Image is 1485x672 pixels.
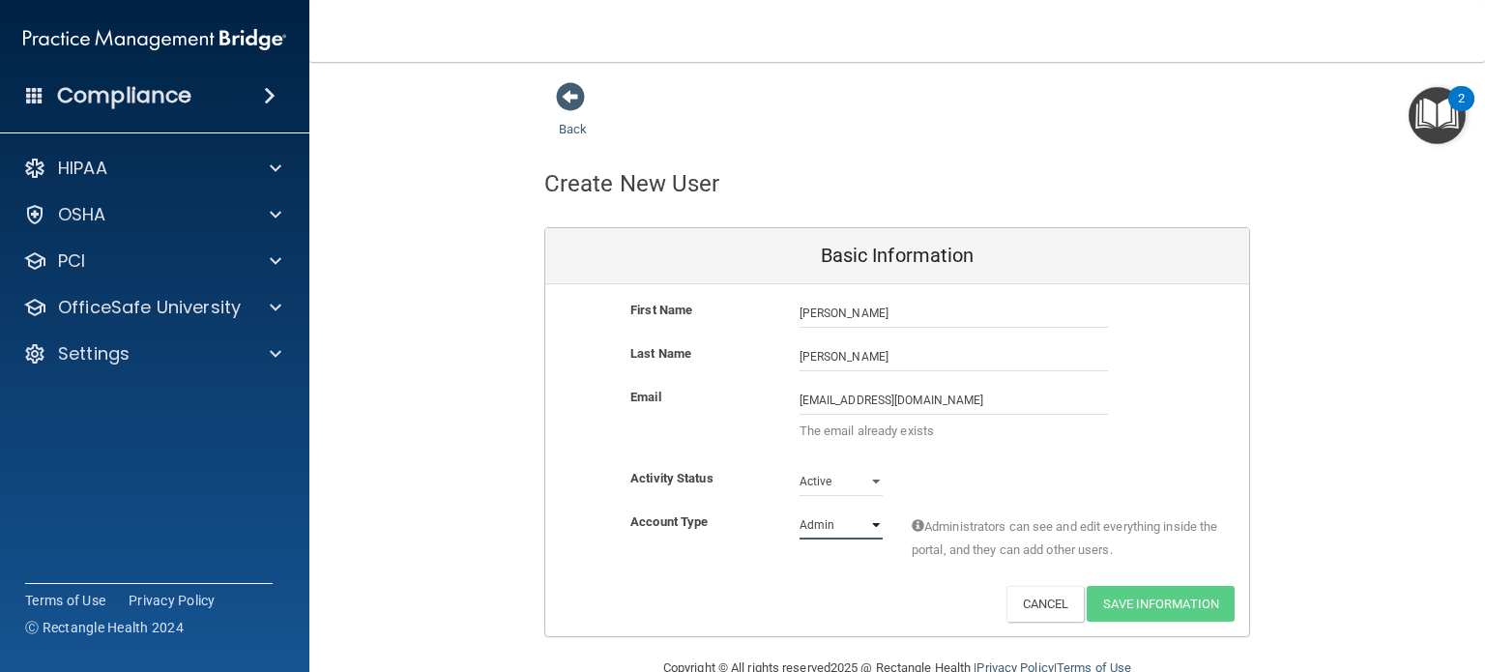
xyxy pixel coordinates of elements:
div: 2 [1458,99,1465,124]
button: Open Resource Center, 2 new notifications [1409,87,1466,144]
button: Save Information [1087,586,1235,622]
p: OfficeSafe University [58,296,241,319]
b: Email [630,390,661,404]
a: PCI [23,249,281,273]
b: Last Name [630,346,691,361]
span: Ⓒ Rectangle Health 2024 [25,618,184,637]
b: First Name [630,303,692,317]
span: Administrators can see and edit everything inside the portal, and they can add other users. [912,515,1220,562]
a: Settings [23,342,281,365]
h4: Compliance [57,82,191,109]
h4: Create New User [544,171,720,196]
p: The email already exists [800,420,1108,443]
button: Cancel [1006,586,1085,622]
div: Basic Information [545,228,1249,284]
p: Settings [58,342,130,365]
a: Terms of Use [25,591,105,610]
p: PCI [58,249,85,273]
a: OfficeSafe University [23,296,281,319]
p: HIPAA [58,157,107,180]
img: PMB logo [23,20,286,59]
a: Back [559,99,587,136]
iframe: Drift Widget Chat Controller [1151,536,1462,612]
a: Privacy Policy [129,591,216,610]
p: OSHA [58,203,106,226]
b: Account Type [630,514,708,529]
b: Activity Status [630,471,713,485]
a: HIPAA [23,157,281,180]
a: OSHA [23,203,281,226]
